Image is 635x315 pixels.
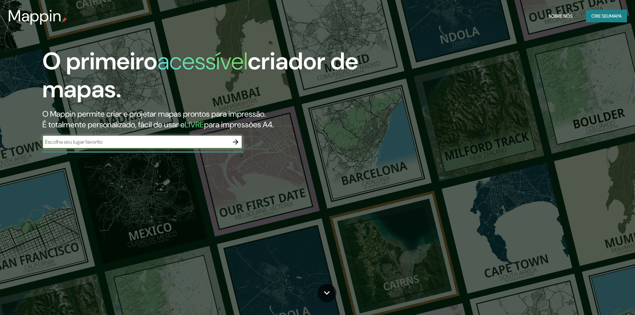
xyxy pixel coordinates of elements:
[204,119,274,130] font: para impressões A4.
[586,10,627,22] button: Crie seumapa
[591,13,610,19] font: Crie seu
[548,13,573,19] font: Sobre nós
[42,46,157,77] font: O primeiro
[42,119,185,130] font: É totalmente personalizado, fácil de usar e
[157,46,248,77] font: acessível
[185,119,204,130] font: LIVRE
[42,46,358,105] font: criador de mapas.
[62,17,67,23] img: pino de mapa
[546,10,575,22] button: Sobre nós
[42,138,229,146] input: Escolha seu lugar favorito
[42,109,266,119] font: O Mappin permite criar e projetar mapas prontos para impressão.
[8,5,62,26] font: Mappin
[610,13,622,19] font: mapa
